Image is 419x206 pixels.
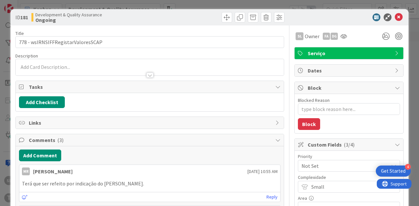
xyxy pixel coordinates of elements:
[29,136,272,144] span: Comments
[29,119,272,127] span: Links
[323,33,330,40] div: FA
[19,150,61,161] button: Add Comment
[247,168,278,175] span: [DATE] 10:55 AM
[344,141,355,148] span: ( 3/4 )
[301,161,385,170] span: Not Set
[308,49,392,57] span: Serviço
[308,84,392,92] span: Block
[308,141,392,149] span: Custom Fields
[57,137,64,143] span: ( 3 )
[298,118,320,130] button: Block
[298,154,400,159] div: Priority
[308,67,392,74] span: Dates
[15,30,24,36] label: Title
[35,17,102,23] b: Ongoing
[381,168,406,174] div: Get Started
[22,167,30,175] div: MR
[14,1,30,9] span: Support
[20,14,28,21] b: 181
[35,12,102,17] span: Development & Quality Assurance
[298,175,400,180] div: Complexidade
[33,167,73,175] div: [PERSON_NAME]
[311,182,385,191] span: Small
[298,97,330,103] label: Blocked Reason
[15,13,28,21] span: ID
[22,180,278,187] p: Terá que ser refeito por indicação do [PERSON_NAME].
[15,53,38,59] span: Description
[305,32,319,40] span: Owner
[266,193,278,201] a: Reply
[15,36,284,48] input: type card name here...
[298,196,400,200] div: Area
[296,32,303,40] div: SL
[405,164,411,170] div: 4
[19,96,65,108] button: Add Checklist
[29,83,272,91] span: Tasks
[376,166,411,177] div: Open Get Started checklist, remaining modules: 4
[331,33,338,40] div: DG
